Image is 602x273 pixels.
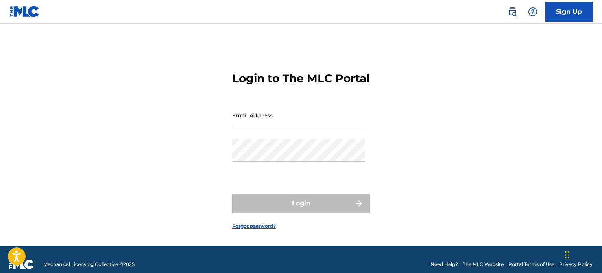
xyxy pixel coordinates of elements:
div: Help [525,4,541,20]
a: Forgot password? [232,223,276,230]
img: search [508,7,517,16]
a: Sign Up [545,2,593,22]
img: help [528,7,537,16]
a: Need Help? [430,261,458,268]
iframe: Chat Widget [563,235,602,273]
h3: Login to The MLC Portal [232,71,369,85]
a: The MLC Website [463,261,504,268]
img: MLC Logo [9,6,40,17]
a: Public Search [504,4,520,20]
img: logo [9,260,34,269]
span: Mechanical Licensing Collective © 2025 [43,261,135,268]
div: Drag [565,243,570,267]
a: Privacy Policy [559,261,593,268]
a: Portal Terms of Use [508,261,554,268]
